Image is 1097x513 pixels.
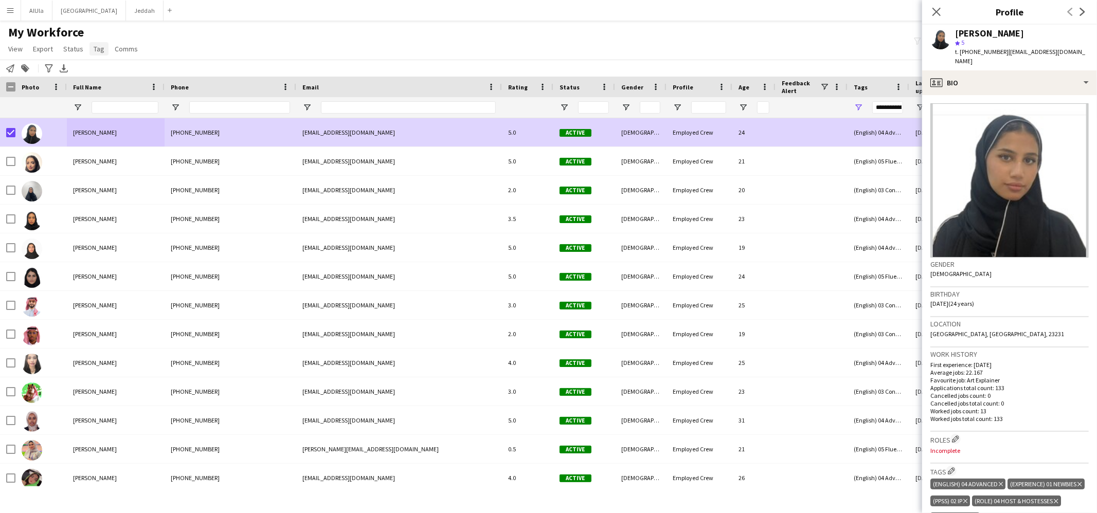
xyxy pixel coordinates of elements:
[58,62,70,75] app-action-btn: Export XLSX
[296,118,502,146] div: [EMAIL_ADDRESS][DOMAIN_NAME]
[732,147,776,175] div: 21
[22,210,42,230] img: Danah Almansour
[930,407,1089,415] p: Worked jobs count: 13
[615,147,667,175] div: [DEMOGRAPHIC_DATA]
[502,377,553,406] div: 3.0
[930,434,1089,445] h3: Roles
[848,320,909,348] div: (English) 03 Conversational, (Experience) 01 Newbies, (PPSS) 02 IP, (Role) 03 Premium [PERSON_NAM...
[578,101,609,114] input: Status Filter Input
[667,320,732,348] div: Employed Crew
[73,129,117,136] span: [PERSON_NAME]
[667,291,732,319] div: Employed Crew
[673,83,693,91] span: Profile
[296,320,502,348] div: [EMAIL_ADDRESS][DOMAIN_NAME]
[165,406,296,434] div: [PHONE_NUMBER]
[667,464,732,492] div: Employed Crew
[22,152,42,173] img: Dana Alhajjaj
[909,118,986,146] div: [DATE] 4:59pm
[848,262,909,290] div: (English) 05 Fluent , (Experience) 01 Newbies, (PPSS) 03 VIP, (Role) 05 VIP Host & Hostesses , Ar...
[73,301,117,309] span: [PERSON_NAME]
[4,62,16,75] app-action-btn: Notify workforce
[502,435,553,463] div: 0.5
[1008,479,1084,489] div: (Experience) 01 Newbies
[848,464,909,492] div: (English) 04 Advanced, (Experience) 01 Newbies, (PPSS) 03 VIP, (Role) 05 VIP Host & Hostesses , A...
[296,406,502,434] div: [EMAIL_ADDRESS][DOMAIN_NAME]
[502,349,553,377] div: 4.0
[739,83,749,91] span: Age
[296,233,502,262] div: [EMAIL_ADDRESS][DOMAIN_NAME]
[22,267,42,288] img: Fawzya Abdulelah
[22,469,42,489] img: Jumana Turkistani
[930,270,992,278] span: [DEMOGRAPHIC_DATA]
[732,435,776,463] div: 21
[848,176,909,204] div: (English) 03 Conversational, (Experience) 01 Newbies, (PPSS) 02 IP, (Role) 04 Host & Hostesses, A...
[111,42,142,56] a: Comms
[930,330,1064,338] span: [GEOGRAPHIC_DATA], [GEOGRAPHIC_DATA], 23231
[955,48,1009,56] span: t. [PHONE_NUMBER]
[909,349,986,377] div: [DATE] 6:14pm
[667,205,732,233] div: Employed Crew
[296,464,502,492] div: [EMAIL_ADDRESS][DOMAIN_NAME]
[615,377,667,406] div: [DEMOGRAPHIC_DATA]
[73,416,117,424] span: [PERSON_NAME]
[296,147,502,175] div: [EMAIL_ADDRESS][DOMAIN_NAME]
[782,79,820,95] span: Feedback Alert
[165,320,296,348] div: [PHONE_NUMBER]
[909,377,986,406] div: [DATE] 1:56pm
[302,83,319,91] span: Email
[732,205,776,233] div: 23
[560,244,591,252] span: Active
[732,320,776,348] div: 19
[22,354,42,374] img: Haneen Hakim
[296,262,502,290] div: [EMAIL_ADDRESS][DOMAIN_NAME]
[22,296,42,317] img: Feras Alabdully
[930,350,1089,359] h3: Work history
[909,147,986,175] div: [DATE] 11:01pm
[502,320,553,348] div: 2.0
[560,388,591,396] span: Active
[732,464,776,492] div: 26
[560,103,569,112] button: Open Filter Menu
[848,349,909,377] div: (English) 04 Advanced, (Experience) 01 Newbies, (PPSS) 02 IP, (Role) 03 Premium [PERSON_NAME], Ar...
[930,289,1089,299] h3: Birthday
[732,262,776,290] div: 24
[296,349,502,377] div: [EMAIL_ADDRESS][DOMAIN_NAME]
[930,300,974,307] span: [DATE] (24 years)
[909,435,986,463] div: [DATE] 11:48am
[560,302,591,309] span: Active
[848,147,909,175] div: (English) 05 Fluent , (Experience) 01 Newbies, (PPSS) 03 VIP, (Role) 04 Host & Hostesses, Art Exp...
[732,118,776,146] div: 24
[43,62,55,75] app-action-btn: Advanced filters
[955,29,1024,38] div: [PERSON_NAME]
[930,479,1005,489] div: (English) 04 Advanced
[94,44,104,53] span: Tag
[667,118,732,146] div: Employed Crew
[171,103,180,112] button: Open Filter Menu
[732,233,776,262] div: 19
[73,445,117,453] span: [PERSON_NAME]
[171,83,189,91] span: Phone
[560,331,591,338] span: Active
[502,291,553,319] div: 3.0
[854,103,863,112] button: Open Filter Menu
[930,399,1089,407] p: Cancelled jobs total count: 0
[296,291,502,319] div: [EMAIL_ADDRESS][DOMAIN_NAME]
[560,359,591,367] span: Active
[73,359,117,367] span: [PERSON_NAME]
[848,435,909,463] div: (English) 05 Fluent , (Experience) 02 Experienced, (PPSS) 03 VIP, (Role) 05 VIP Host & Hostesses ...
[615,349,667,377] div: [DEMOGRAPHIC_DATA]
[165,147,296,175] div: [PHONE_NUMBER]
[19,62,31,75] app-action-btn: Add to tag
[22,411,42,432] img: Huda Khelifa
[909,464,986,492] div: [DATE] 6:20pm
[21,1,52,21] button: AlUla
[732,406,776,434] div: 31
[854,83,868,91] span: Tags
[302,103,312,112] button: Open Filter Menu
[29,42,57,56] a: Export
[930,376,1089,384] p: Favourite job: Art Explainer
[22,83,39,91] span: Photo
[930,103,1089,258] img: Crew avatar or photo
[321,101,496,114] input: Email Filter Input
[126,1,164,21] button: Jeddah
